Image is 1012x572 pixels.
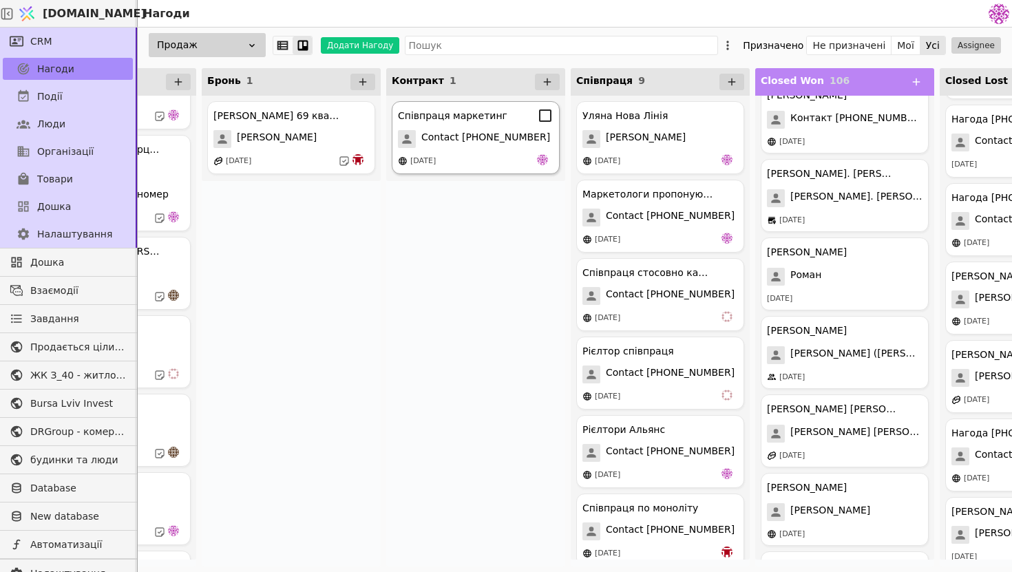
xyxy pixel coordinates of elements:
img: de [168,211,179,222]
div: [DATE] [410,156,436,167]
a: Завдання [3,308,133,330]
div: [DATE] [779,372,805,383]
span: Contact [PHONE_NUMBER] [606,209,735,226]
img: brick-mortar-store.svg [767,215,777,225]
span: Closed Lost [945,75,1008,86]
div: [DATE] [964,316,989,328]
a: Люди [3,113,133,135]
div: [DATE] [964,237,989,249]
span: [PERSON_NAME] [237,130,317,148]
img: de [537,154,548,165]
a: Bursa Lviv Invest [3,392,133,414]
span: Завдання [30,312,79,326]
span: Дошка [30,255,126,270]
div: Призначено [743,36,803,55]
img: vi [721,311,732,322]
img: people.svg [767,372,777,382]
img: vi [721,390,732,401]
span: Contact [PHONE_NUMBER] [421,130,550,148]
img: online-store.svg [951,317,961,326]
div: [DATE] [951,159,977,171]
div: Рієлтор співпрацяContact [PHONE_NUMBER][DATE]vi [576,337,744,410]
span: Нагоди [37,62,74,76]
div: [PERSON_NAME] [767,245,847,259]
div: [PERSON_NAME]Роман[DATE] [761,237,929,310]
a: New database [3,505,133,527]
span: Бронь [207,75,241,86]
img: online-store.svg [582,470,592,480]
div: Маркетологи пропонують співпрацюContact [PHONE_NUMBER][DATE]de [576,180,744,253]
a: Організації [3,140,133,162]
a: будинки та люди [3,449,133,471]
img: vi [168,368,179,379]
img: de [721,233,732,244]
span: 1 [450,75,456,86]
div: [DATE] [767,293,792,305]
a: Товари [3,168,133,190]
span: Contact [PHONE_NUMBER] [606,366,735,383]
span: [PERSON_NAME] ([PERSON_NAME]) [790,346,923,364]
button: Мої [892,36,920,55]
img: online-store.svg [951,238,961,248]
a: Database [3,477,133,499]
div: [PERSON_NAME] [767,324,847,338]
span: CRM [30,34,52,49]
img: an [168,447,179,458]
span: Товари [37,172,73,187]
div: [DATE] [779,136,805,148]
span: будинки та люди [30,453,126,467]
input: Пошук [405,36,718,55]
span: Продається цілий будинок [PERSON_NAME] нерухомість [30,340,126,354]
div: [DATE] [595,391,620,403]
a: Налаштування [3,223,133,245]
div: [DATE] [779,215,805,226]
img: online-store.svg [582,392,592,401]
img: online-store.svg [582,549,592,558]
a: Дошка [3,195,133,218]
span: Події [37,89,63,104]
img: an [168,290,179,301]
div: Співпраця стосовно канцеляріїContact [PHONE_NUMBER][DATE]vi [576,258,744,331]
div: Співпраця маркетингContact [PHONE_NUMBER][DATE]de [392,101,560,174]
span: Співпраця [576,75,633,86]
a: Дошка [3,251,133,273]
div: [DATE] [595,548,620,560]
div: [PERSON_NAME][PERSON_NAME] ([PERSON_NAME])[DATE] [761,316,929,389]
span: [PERSON_NAME] [606,130,686,148]
h2: Нагоди [138,6,190,22]
span: ЖК З_40 - житлова та комерційна нерухомість класу Преміум [30,368,126,383]
img: online-store.svg [767,137,777,147]
img: online-store.svg [582,313,592,323]
div: [PERSON_NAME][PERSON_NAME][DATE] [761,473,929,546]
img: online-store.svg [398,156,408,166]
span: [DOMAIN_NAME] [43,6,146,22]
span: Contact [PHONE_NUMBER] [606,522,735,540]
span: New database [30,509,126,524]
span: Організації [37,145,94,159]
div: Рієлтори АльянсContact [PHONE_NUMBER][DATE]de [576,415,744,488]
img: de [168,525,179,536]
div: Уляна Нова Лінія [582,109,668,123]
span: Bursa Lviv Invest [30,396,126,411]
div: [DATE] [779,529,805,540]
a: Взаємодії [3,279,133,301]
img: affiliate-program.svg [213,156,223,166]
span: Contact [PHONE_NUMBER] [606,287,735,305]
span: [PERSON_NAME] [PERSON_NAME]. [790,425,923,443]
img: de [721,468,732,479]
div: [DATE] [595,156,620,167]
a: Продається цілий будинок [PERSON_NAME] нерухомість [3,336,133,358]
div: Маркетологи пропонують співпрацю [582,187,713,202]
span: Дошка [37,200,71,214]
img: online-store.svg [582,235,592,244]
img: online-store.svg [582,156,592,166]
img: 137b5da8a4f5046b86490006a8dec47a [989,3,1009,24]
span: 9 [638,75,645,86]
span: Contact [PHONE_NUMBER] [606,444,735,462]
span: Взаємодії [30,284,126,298]
span: Контракт [392,75,444,86]
div: [PERSON_NAME]. [PERSON_NAME] ([PERSON_NAME]) [767,167,898,181]
div: [PERSON_NAME]Контакт [PHONE_NUMBER][DATE] [761,81,929,153]
div: [DATE] [595,313,620,324]
div: Співпраця по монолітуContact [PHONE_NUMBER][DATE]bo [576,494,744,566]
